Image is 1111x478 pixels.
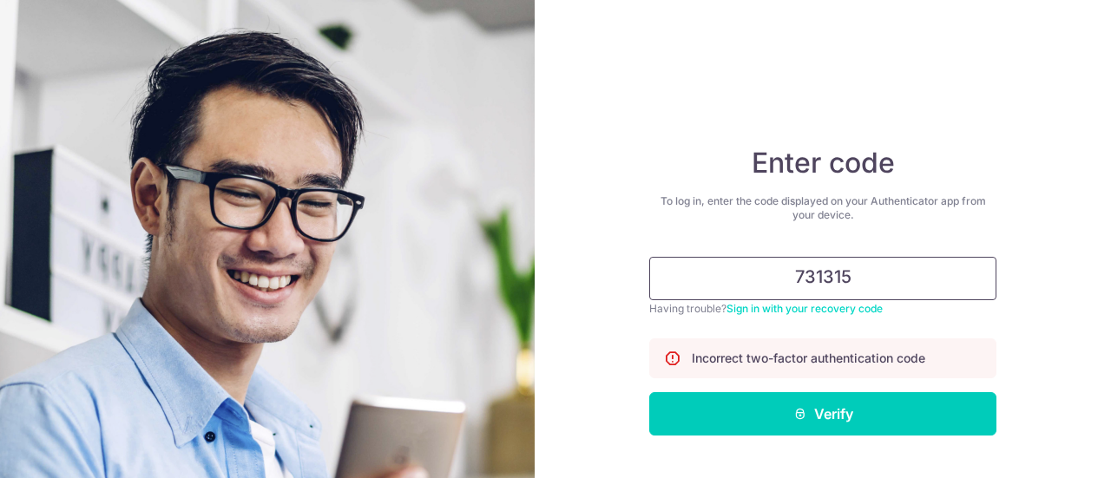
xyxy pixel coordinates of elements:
[649,300,996,318] div: Having trouble?
[649,392,996,435] button: Verify
[649,146,996,180] h4: Enter code
[649,194,996,222] div: To log in, enter the code displayed on your Authenticator app from your device.
[726,302,883,315] a: Sign in with your recovery code
[692,350,925,367] p: Incorrect two-factor authentication code
[649,257,996,300] input: Enter 6 digit code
